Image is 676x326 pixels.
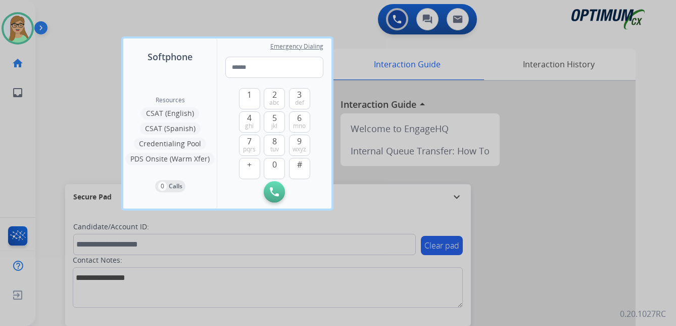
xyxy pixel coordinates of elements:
span: 6 [297,112,302,124]
span: # [297,158,302,171]
span: jkl [271,122,277,130]
span: pqrs [243,145,256,153]
button: + [239,158,260,179]
button: # [289,158,310,179]
button: CSAT (English) [141,107,199,119]
button: 5jkl [264,111,285,133]
img: call-button [270,187,279,196]
span: Resources [156,96,185,104]
button: 0 [264,158,285,179]
span: 3 [297,89,302,101]
span: + [247,158,252,171]
button: 2abc [264,88,285,109]
button: 3def [289,88,310,109]
span: 1 [247,89,252,101]
span: mno [293,122,306,130]
button: 0Calls [155,180,185,192]
p: Calls [169,182,182,191]
button: 1 [239,88,260,109]
button: 9wxyz [289,135,310,156]
span: Softphone [148,50,192,64]
span: 2 [272,89,277,101]
span: wxyz [293,145,306,153]
span: 7 [247,135,252,147]
span: 5 [272,112,277,124]
p: 0 [158,182,167,191]
button: 4ghi [239,111,260,133]
button: PDS Onsite (Warm Xfer) [125,153,215,165]
span: tuv [270,145,279,153]
span: ghi [245,122,254,130]
p: 0.20.1027RC [620,308,666,320]
button: CSAT (Spanish) [140,123,201,135]
button: 8tuv [264,135,285,156]
span: abc [269,99,279,107]
button: Credentialing Pool [134,138,206,150]
span: 0 [272,158,277,171]
span: Emergency Dialing [270,43,323,51]
span: 8 [272,135,277,147]
span: def [295,99,304,107]
span: 4 [247,112,252,124]
button: 7pqrs [239,135,260,156]
button: 6mno [289,111,310,133]
span: 9 [297,135,302,147]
